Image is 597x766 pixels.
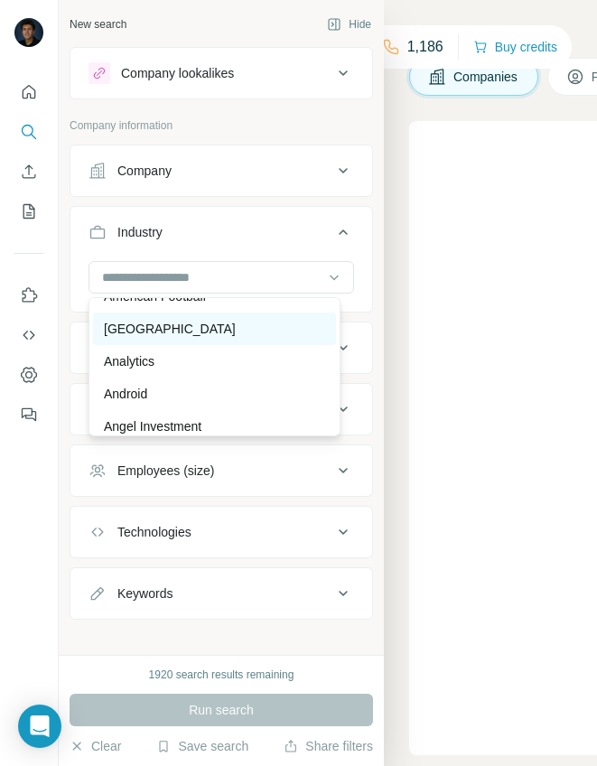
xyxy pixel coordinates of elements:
[70,51,372,95] button: Company lookalikes
[14,76,43,108] button: Quick start
[117,584,173,603] div: Keywords
[407,36,443,58] p: 1,186
[409,22,575,47] h4: Search
[70,572,372,615] button: Keywords
[70,326,372,369] button: HQ location
[284,737,373,755] button: Share filters
[104,352,154,370] p: Analytics
[70,149,372,192] button: Company
[18,705,61,748] div: Open Intercom Messenger
[70,16,126,33] div: New search
[14,195,43,228] button: My lists
[70,737,121,755] button: Clear
[121,64,234,82] div: Company lookalikes
[14,359,43,391] button: Dashboard
[14,155,43,188] button: Enrich CSV
[156,737,248,755] button: Save search
[70,388,372,431] button: Annual revenue ($)
[117,162,172,180] div: Company
[70,117,373,134] p: Company information
[117,223,163,241] div: Industry
[14,116,43,148] button: Search
[70,449,372,492] button: Employees (size)
[473,34,557,60] button: Buy credits
[453,68,519,86] span: Companies
[104,385,147,403] p: Android
[104,417,201,435] p: Angel Investment
[117,523,191,541] div: Technologies
[70,210,372,261] button: Industry
[14,279,43,312] button: Use Surfe on LinkedIn
[14,319,43,351] button: Use Surfe API
[117,462,214,480] div: Employees (size)
[314,11,384,38] button: Hide
[70,510,372,554] button: Technologies
[14,18,43,47] img: Avatar
[14,398,43,431] button: Feedback
[149,667,294,683] div: 1920 search results remaining
[104,320,236,338] p: [GEOGRAPHIC_DATA]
